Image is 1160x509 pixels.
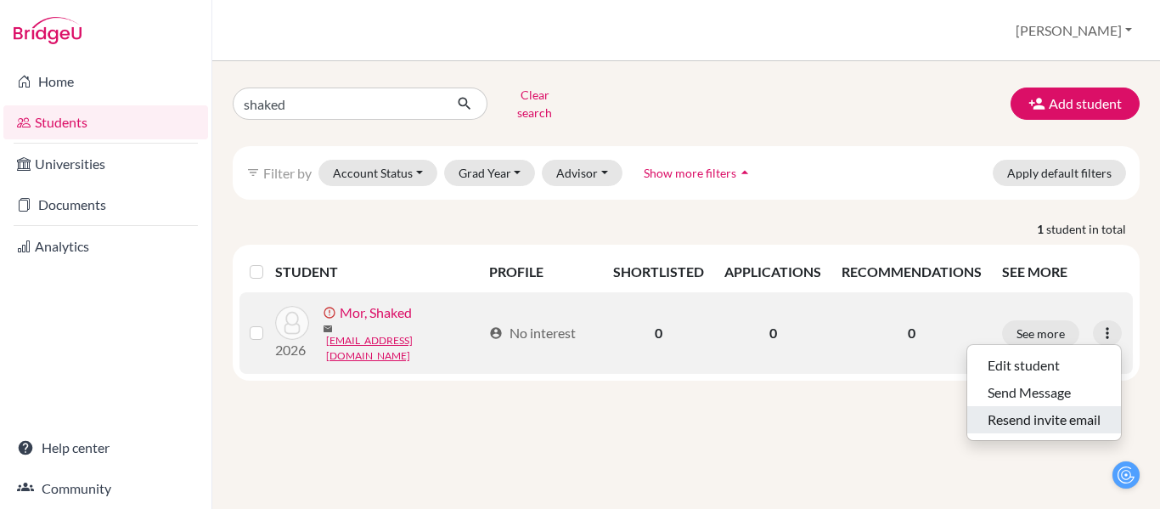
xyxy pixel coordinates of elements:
button: Account Status [318,160,437,186]
img: Mor, Shaked [275,306,309,340]
button: Resend invite email [967,406,1121,433]
a: [EMAIL_ADDRESS][DOMAIN_NAME] [326,333,481,364]
button: Apply default filters [993,160,1126,186]
button: [PERSON_NAME] [1008,14,1140,47]
a: Documents [3,188,208,222]
input: Find student by name... [233,88,443,120]
span: Filter by [263,165,312,181]
button: Send Message [967,379,1121,406]
a: Home [3,65,208,99]
td: 0 [714,292,831,374]
strong: 1 [1037,220,1046,238]
th: SEE MORE [992,252,1133,292]
button: Clear search [487,82,582,126]
img: Bridge-U [14,17,82,44]
a: Help center [3,431,208,465]
button: Add student [1011,88,1140,120]
span: mail [323,324,333,334]
button: Show more filtersarrow_drop_up [629,160,768,186]
a: Community [3,472,208,506]
span: Show more filters [644,166,736,180]
td: 0 [603,292,714,374]
th: STUDENT [275,252,479,292]
a: Mor, Shaked [340,303,412,323]
i: filter_list [246,166,260,179]
span: error_outline [323,306,340,320]
th: RECOMMENDATIONS [831,252,992,292]
span: account_circle [489,326,503,340]
span: student in total [1046,220,1140,238]
i: arrow_drop_up [736,164,753,181]
a: Analytics [3,229,208,263]
button: Edit student [967,352,1121,379]
button: Grad Year [444,160,536,186]
p: 2026 [275,340,309,360]
a: Students [3,105,208,139]
a: Universities [3,147,208,181]
th: SHORTLISTED [603,252,714,292]
div: No interest [489,323,576,343]
button: Advisor [542,160,622,186]
button: See more [1002,320,1079,347]
p: 0 [842,323,982,343]
th: APPLICATIONS [714,252,831,292]
th: PROFILE [479,252,603,292]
